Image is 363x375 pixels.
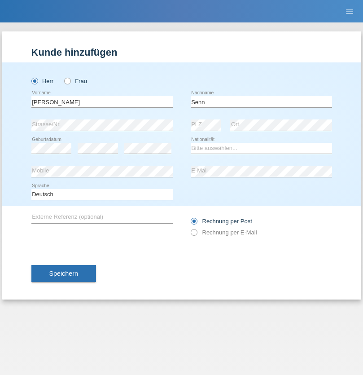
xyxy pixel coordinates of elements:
[64,78,87,84] label: Frau
[191,218,252,225] label: Rechnung per Post
[31,47,332,58] h1: Kunde hinzufügen
[64,78,70,84] input: Frau
[31,265,96,282] button: Speichern
[49,270,78,277] span: Speichern
[191,229,197,240] input: Rechnung per E-Mail
[31,78,37,84] input: Herr
[31,78,54,84] label: Herr
[345,7,354,16] i: menu
[191,218,197,229] input: Rechnung per Post
[191,229,257,236] label: Rechnung per E-Mail
[341,9,359,14] a: menu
